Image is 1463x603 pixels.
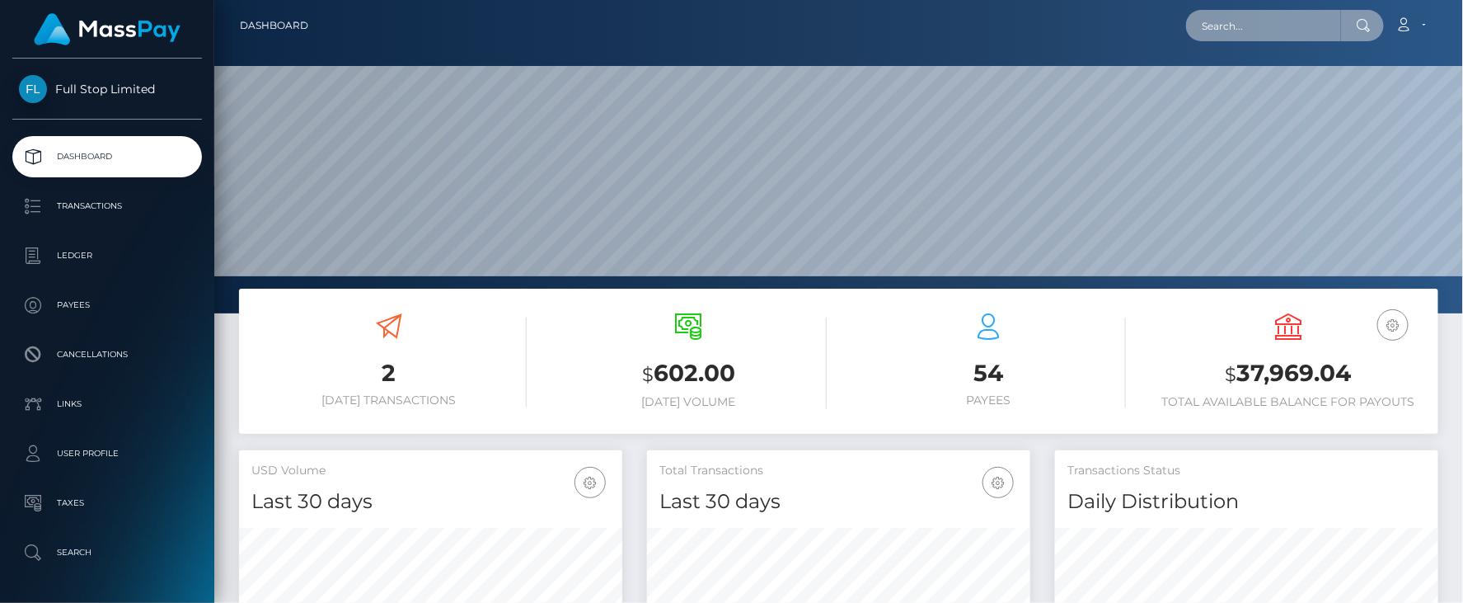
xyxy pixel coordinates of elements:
[34,13,181,45] img: MassPay Logo
[12,285,202,326] a: Payees
[551,357,827,391] h3: 602.00
[19,392,195,417] p: Links
[1226,363,1237,386] small: $
[1151,357,1426,391] h3: 37,969.04
[251,357,527,389] h3: 2
[642,363,654,386] small: $
[659,488,1018,516] h4: Last 30 days
[251,488,610,516] h4: Last 30 days
[19,293,195,318] p: Payees
[12,532,202,573] a: Search
[19,491,195,516] p: Taxes
[12,334,202,375] a: Cancellations
[12,483,202,524] a: Taxes
[1186,10,1341,41] input: Search...
[1067,463,1426,479] h5: Transactions Status
[19,342,195,367] p: Cancellations
[12,136,202,177] a: Dashboard
[19,540,195,565] p: Search
[19,243,195,268] p: Ledger
[851,357,1127,389] h3: 54
[19,75,47,103] img: Full Stop Limited
[12,384,202,425] a: Links
[19,194,195,219] p: Transactions
[240,8,308,43] a: Dashboard
[551,395,827,409] h6: [DATE] Volume
[19,441,195,466] p: User Profile
[12,433,202,474] a: User Profile
[12,186,202,227] a: Transactions
[19,144,195,169] p: Dashboard
[659,463,1018,479] h5: Total Transactions
[1067,488,1426,516] h4: Daily Distribution
[851,393,1127,407] h6: Payees
[12,235,202,276] a: Ledger
[12,82,202,97] span: Full Stop Limited
[1151,395,1426,409] h6: Total Available Balance for Payouts
[251,393,527,407] h6: [DATE] Transactions
[251,463,610,479] h5: USD Volume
